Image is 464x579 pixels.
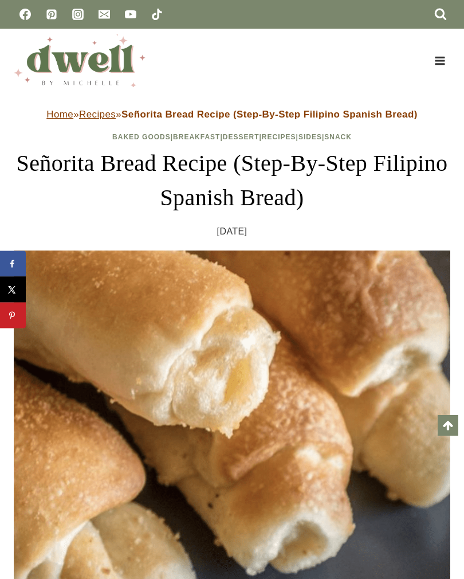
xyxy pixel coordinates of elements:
[121,109,418,120] strong: Señorita Bread Recipe (Step-By-Step Filipino Spanish Bread)
[46,109,73,120] a: Home
[14,146,450,215] h1: Señorita Bread Recipe (Step-By-Step Filipino Spanish Bread)
[40,3,63,26] a: Pinterest
[324,133,352,141] a: Snack
[93,3,116,26] a: Email
[79,109,116,120] a: Recipes
[112,133,171,141] a: Baked Goods
[14,3,37,26] a: Facebook
[298,133,322,141] a: Sides
[262,133,296,141] a: Recipes
[173,133,220,141] a: Breakfast
[223,133,259,141] a: Dessert
[119,3,142,26] a: YouTube
[14,34,146,87] img: DWELL by michelle
[217,224,247,239] time: [DATE]
[429,52,450,69] button: Open menu
[146,3,168,26] a: TikTok
[112,133,352,141] span: | | | | |
[431,5,450,24] button: View Search Form
[66,3,89,26] a: Instagram
[438,415,458,436] a: Scroll to top
[46,109,418,120] span: » »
